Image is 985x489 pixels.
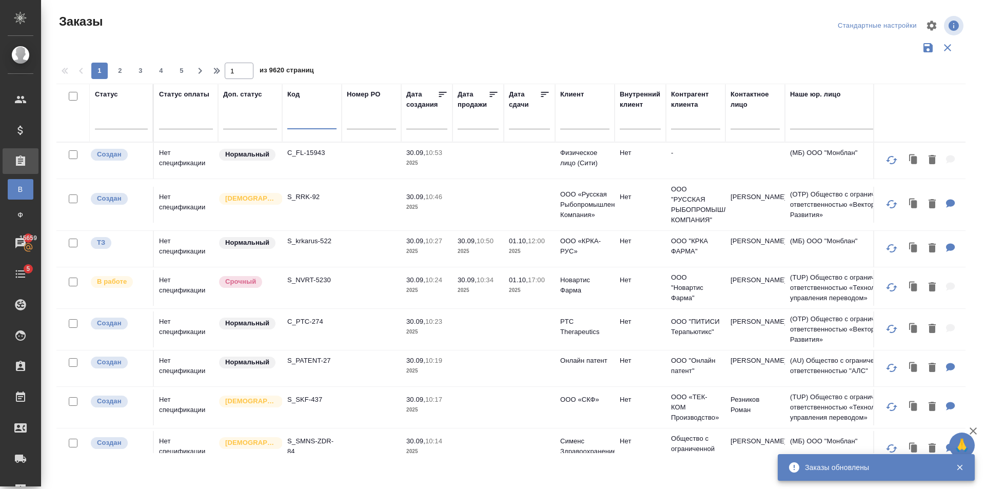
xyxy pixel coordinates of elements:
p: 30.09, [406,237,425,245]
button: Клонировать [904,438,923,459]
p: Нет [620,395,661,405]
div: Выставляется автоматически для первых 3 заказов нового контактного лица. Особое внимание [218,395,277,408]
p: 10:19 [425,357,442,364]
button: Обновить [879,275,904,300]
p: Создан [97,357,122,367]
button: Закрыть [949,463,970,472]
p: В работе [97,277,127,287]
button: Клонировать [904,150,923,171]
td: (МБ) ООО "Монблан" [785,231,908,267]
p: Нет [620,192,661,202]
a: В [8,179,33,200]
p: 10:17 [425,396,442,403]
div: Дата создания [406,89,438,110]
td: Нет спецификации [154,389,218,425]
div: Номер PO [347,89,380,100]
p: Сименс Здравоохранение [560,436,609,457]
p: S_NVRT-5230 [287,275,337,285]
span: из 9620 страниц [260,64,314,79]
p: Нормальный [225,238,269,248]
p: ООО «СКФ» [560,395,609,405]
span: Посмотреть информацию [944,16,966,35]
p: Создан [97,396,122,406]
button: Клонировать [904,397,923,418]
td: (МБ) ООО "Монблан" [785,143,908,179]
button: 2 [112,63,128,79]
p: Нет [620,356,661,366]
p: S_SKF-437 [287,395,337,405]
div: Выставляется автоматически при создании заказа [90,192,148,206]
button: Клонировать [904,194,923,215]
div: Выставляется автоматически для первых 3 заказов нового контактного лица. Особое внимание [218,192,277,206]
button: 5 [173,63,190,79]
p: 01.10, [509,237,528,245]
div: Выставляется автоматически при создании заказа [90,356,148,369]
p: ООО "КРКА ФАРМА" [671,236,720,257]
td: Нет спецификации [154,231,218,267]
p: 10:23 [425,318,442,325]
p: ООО "Онлайн патент" [671,356,720,376]
span: 15659 [13,233,43,243]
div: Статус оплаты [159,89,209,100]
p: Нормальный [225,318,269,328]
td: [PERSON_NAME] [725,311,785,347]
p: 30.09, [458,276,477,284]
td: [PERSON_NAME] [725,270,785,306]
p: Создан [97,193,122,204]
td: [PERSON_NAME] [725,431,785,467]
td: Нет спецификации [154,187,218,223]
div: split button [835,18,919,34]
button: Обновить [879,356,904,380]
p: 01.10, [509,276,528,284]
p: [DEMOGRAPHIC_DATA] [225,438,277,448]
span: 🙏 [953,435,971,456]
button: Клонировать [904,319,923,340]
button: Удалить [923,438,941,459]
p: 10:27 [425,237,442,245]
button: 3 [132,63,149,79]
p: 30.09, [406,357,425,364]
div: Выставляется автоматически для первых 3 заказов нового контактного лица. Особое внимание [218,436,277,450]
div: Наше юр. лицо [790,89,841,100]
p: Нормальный [225,357,269,367]
p: 2025 [406,158,447,168]
p: Нет [620,275,661,285]
p: 2025 [406,202,447,212]
div: Дата сдачи [509,89,540,110]
td: Резников Роман [725,389,785,425]
p: PTC Therapeutics [560,317,609,337]
p: 12:00 [528,237,545,245]
p: 10:34 [477,276,494,284]
td: (TUP) Общество с ограниченной ответственностью «Технологии управления переводом» [785,267,908,308]
p: Создан [97,318,122,328]
div: Выставляется автоматически при создании заказа [90,148,148,162]
p: ООО "РУССКАЯ РЫБОПРОМЫШЛЕННАЯ КОМПАНИЯ" [671,184,720,225]
p: C_PTC-274 [287,317,337,327]
p: S_SMNS-ZDR-84 [287,436,337,457]
td: Нет спецификации [154,350,218,386]
p: 30.09, [406,276,425,284]
p: S_PATENT-27 [287,356,337,366]
button: Обновить [879,236,904,261]
p: 2025 [406,246,447,257]
td: [PERSON_NAME] [725,187,785,223]
div: Выставляет КМ при отправке заказа на расчет верстке (для тикета) или для уточнения сроков на прои... [90,236,148,250]
p: 2025 [458,285,499,296]
p: 10:46 [425,193,442,201]
div: Выставляется автоматически при создании заказа [90,395,148,408]
p: 10:14 [425,437,442,445]
p: 2025 [406,366,447,376]
p: [DEMOGRAPHIC_DATA] [225,193,277,204]
div: Внутренний клиент [620,89,661,110]
button: Удалить [923,194,941,215]
p: Онлайн патент [560,356,609,366]
p: ООО «ТЕК-КОМ Производство» [671,392,720,423]
button: Удалить [923,358,941,379]
div: Доп. статус [223,89,262,100]
button: Обновить [879,436,904,461]
button: Обновить [879,192,904,217]
td: (AU) Общество с ограниченной ответственностью "АЛС" [785,350,908,386]
button: Клонировать [904,277,923,298]
td: Нет спецификации [154,143,218,179]
button: Обновить [879,148,904,172]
